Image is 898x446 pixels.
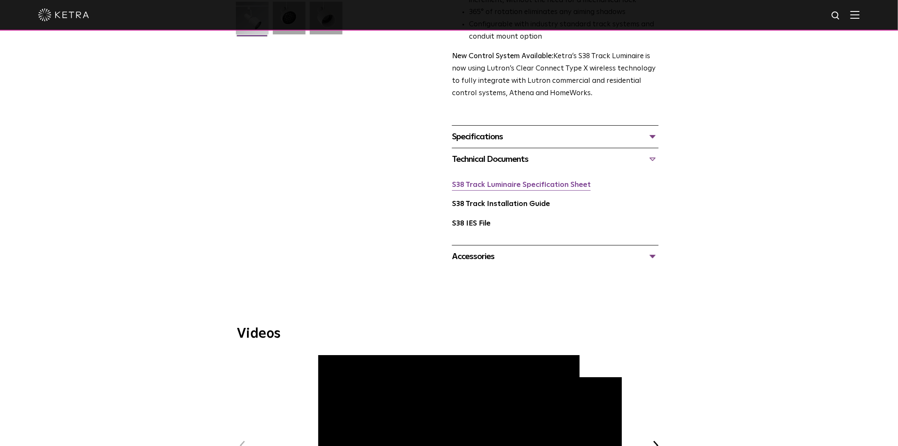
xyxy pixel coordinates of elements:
[452,250,659,263] div: Accessories
[850,11,860,19] img: Hamburger%20Nav.svg
[452,181,591,189] a: S38 Track Luminaire Specification Sheet
[452,200,550,208] a: S38 Track Installation Guide
[452,152,659,166] div: Technical Documents
[452,130,659,144] div: Specifications
[831,11,842,21] img: search icon
[452,220,491,227] a: S38 IES File
[452,53,553,60] strong: New Control System Available:
[38,8,89,21] img: ketra-logo-2019-white
[237,327,661,341] h3: Videos
[452,51,659,100] p: Ketra’s S38 Track Luminaire is now using Lutron’s Clear Connect Type X wireless technology to ful...
[469,19,659,43] li: Configurable with industry standard track systems and conduit mount option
